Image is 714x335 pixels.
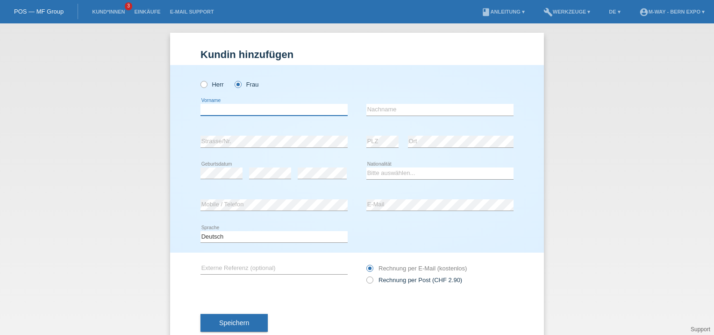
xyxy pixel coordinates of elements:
a: E-Mail Support [165,9,219,15]
i: build [543,7,553,17]
label: Frau [235,81,258,88]
a: POS — MF Group [14,8,64,15]
label: Herr [200,81,224,88]
a: buildWerkzeuge ▾ [539,9,595,15]
span: 3 [125,2,132,10]
a: Einkäufe [129,9,165,15]
button: Speichern [200,314,268,332]
label: Rechnung per E-Mail (kostenlos) [366,265,467,272]
a: bookAnleitung ▾ [477,9,529,15]
label: Rechnung per Post (CHF 2.90) [366,277,462,284]
a: account_circlem-way - Bern Expo ▾ [635,9,709,15]
input: Frau [235,81,241,87]
input: Rechnung per Post (CHF 2.90) [366,277,372,288]
i: book [481,7,491,17]
input: Rechnung per E-Mail (kostenlos) [366,265,372,277]
a: Support [691,326,710,333]
a: DE ▾ [604,9,625,15]
input: Herr [200,81,207,87]
h1: Kundin hinzufügen [200,49,514,60]
a: Kund*innen [87,9,129,15]
span: Speichern [219,319,249,327]
i: account_circle [639,7,649,17]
